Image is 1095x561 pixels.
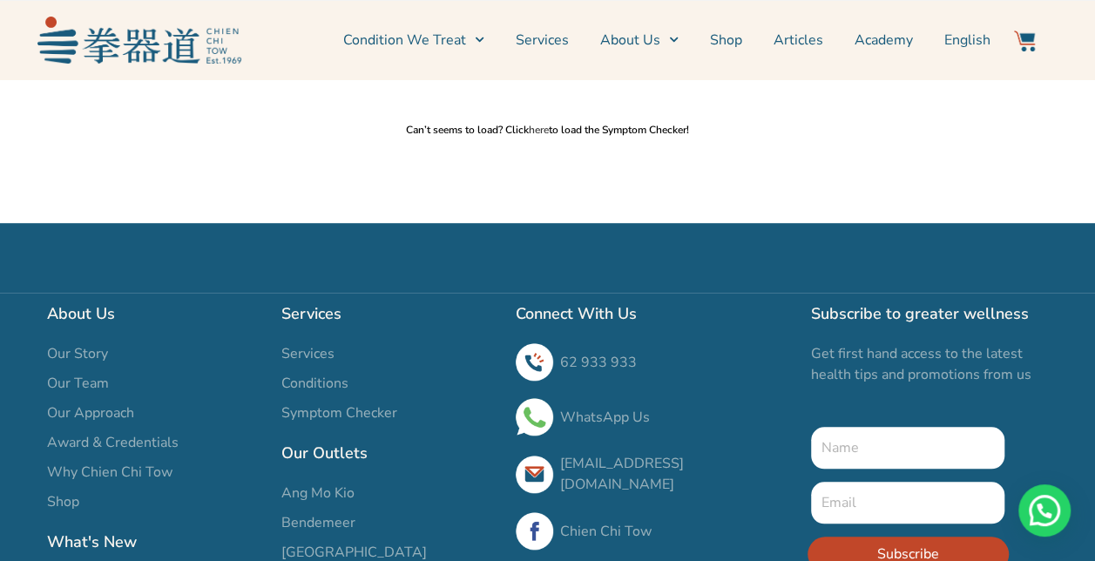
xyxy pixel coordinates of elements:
[560,408,650,427] a: WhatsApp Us
[944,30,990,51] span: English
[47,462,172,483] span: Why Chien Chi Tow
[281,483,355,504] span: Ang Mo Kio
[47,343,264,364] a: Our Story
[811,427,1005,469] input: Name
[47,402,264,423] a: Our Approach
[529,123,549,137] a: here
[281,301,498,326] h2: Services
[47,462,264,483] a: Why Chien Chi Tow
[343,18,484,62] a: Condition We Treat
[811,343,1049,385] p: Get first hand access to the latest health tips and promotions from us
[281,483,498,504] a: Ang Mo Kio
[47,530,264,554] h2: What's New
[47,402,134,423] span: Our Approach
[855,18,913,62] a: Academy
[811,482,1005,524] input: Email
[47,373,264,394] a: Our Team
[47,491,79,512] span: Shop
[516,301,794,326] h2: Connect With Us
[281,343,335,364] span: Services
[47,432,264,453] a: Award & Credentials
[281,402,397,423] span: Symptom Checker
[281,512,498,533] a: Bendemeer
[1018,484,1071,537] div: Need help? WhatsApp contact
[944,18,990,62] a: Switch to English
[47,343,108,364] span: Our Story
[9,123,1086,137] p: Can’t seems to load? Click to load the Symptom Checker!
[560,522,652,541] a: Chien Chi Tow
[560,454,684,494] a: [EMAIL_ADDRESS][DOMAIN_NAME]
[47,491,264,512] a: Shop
[281,512,355,533] span: Bendemeer
[47,432,179,453] span: Award & Credentials
[47,373,109,394] span: Our Team
[281,373,498,394] a: Conditions
[516,18,569,62] a: Services
[774,18,823,62] a: Articles
[560,353,637,372] a: 62 933 933
[281,441,498,465] h2: Our Outlets
[250,18,990,62] nav: Menu
[600,18,679,62] a: About Us
[47,301,264,326] h2: About Us
[281,402,498,423] a: Symptom Checker
[281,373,348,394] span: Conditions
[281,343,498,364] a: Services
[811,301,1049,326] h2: Subscribe to greater wellness
[710,18,742,62] a: Shop
[1014,30,1035,51] img: Website Icon-03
